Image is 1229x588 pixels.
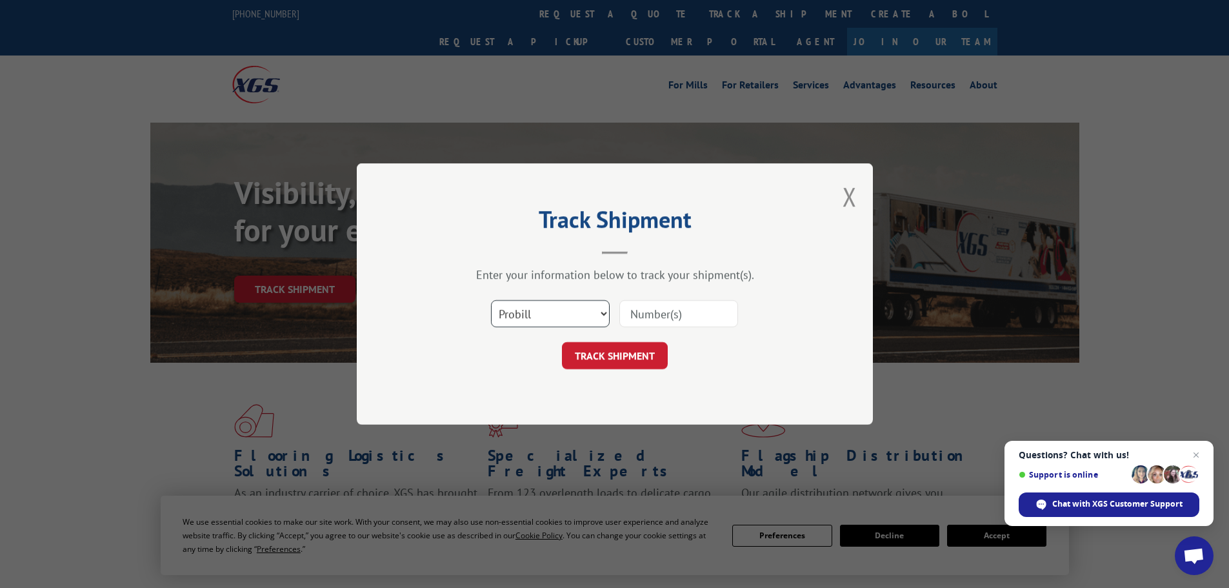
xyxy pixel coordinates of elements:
[843,179,857,214] button: Close modal
[1188,447,1204,463] span: Close chat
[421,267,808,282] div: Enter your information below to track your shipment(s).
[1052,498,1183,510] span: Chat with XGS Customer Support
[562,342,668,369] button: TRACK SHIPMENT
[421,210,808,235] h2: Track Shipment
[1175,536,1214,575] div: Open chat
[1019,450,1199,460] span: Questions? Chat with us!
[619,300,738,327] input: Number(s)
[1019,492,1199,517] div: Chat with XGS Customer Support
[1019,470,1127,480] span: Support is online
